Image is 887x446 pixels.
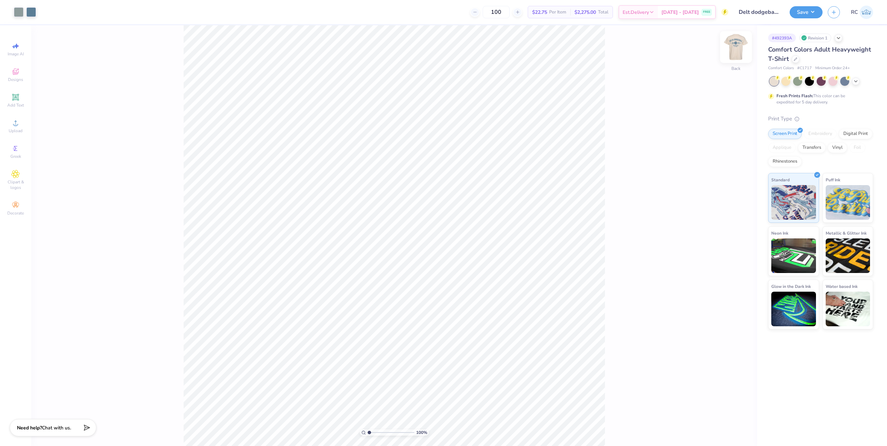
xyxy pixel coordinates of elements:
span: 100 % [416,429,427,436]
div: Digital Print [839,129,872,139]
span: Chat with us. [42,425,71,431]
span: Decorate [7,210,24,216]
img: Back [722,33,750,61]
div: Screen Print [768,129,802,139]
span: Upload [9,128,23,134]
div: Applique [768,143,796,153]
div: Foil [849,143,866,153]
img: Water based Ink [826,292,870,326]
span: Water based Ink [826,283,858,290]
span: FREE [703,10,710,15]
div: Rhinestones [768,156,802,167]
span: Est. Delivery [623,9,649,16]
div: # 492393A [768,34,796,42]
span: # C1717 [797,65,812,71]
img: Glow in the Dark Ink [771,292,816,326]
img: Puff Ink [826,185,870,220]
input: – – [483,6,510,18]
img: Standard [771,185,816,220]
span: Standard [771,176,790,183]
div: Transfers [798,143,826,153]
div: Print Type [768,115,873,123]
a: RC [851,6,873,19]
span: Comfort Colors Adult Heavyweight T-Shirt [768,45,871,63]
span: $22.75 [532,9,547,16]
span: Designs [8,77,23,82]
strong: Need help? [17,425,42,431]
span: Metallic & Glitter Ink [826,229,867,237]
span: Minimum Order: 24 + [815,65,850,71]
img: Neon Ink [771,238,816,273]
input: Untitled Design [734,5,784,19]
span: Add Text [7,102,24,108]
button: Save [790,6,823,18]
span: Total [598,9,608,16]
img: Metallic & Glitter Ink [826,238,870,273]
div: Back [731,65,740,72]
div: Revision 1 [799,34,831,42]
span: Per Item [549,9,566,16]
span: Glow in the Dark Ink [771,283,811,290]
div: Vinyl [828,143,847,153]
div: Embroidery [804,129,837,139]
span: $2,275.00 [574,9,596,16]
img: Rio Cabojoc [860,6,873,19]
span: Image AI [8,51,24,57]
span: Greek [10,154,21,159]
div: This color can be expedited for 5 day delivery. [776,93,862,105]
span: RC [851,8,858,16]
span: Puff Ink [826,176,840,183]
span: Comfort Colors [768,65,794,71]
span: [DATE] - [DATE] [661,9,699,16]
strong: Fresh Prints Flash: [776,93,813,99]
span: Neon Ink [771,229,788,237]
span: Clipart & logos [3,179,28,190]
